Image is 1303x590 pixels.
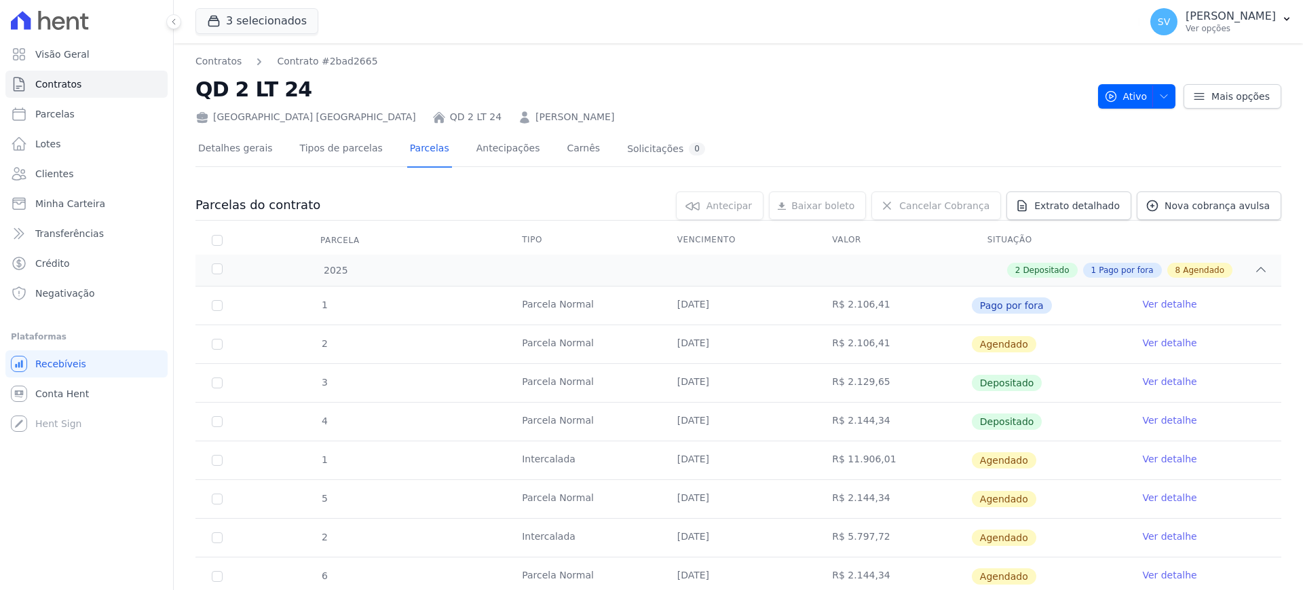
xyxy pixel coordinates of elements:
a: Parcelas [5,100,168,128]
a: Contratos [195,54,242,69]
a: Ver detalhe [1142,452,1196,466]
a: Contratos [5,71,168,98]
a: Mais opções [1184,84,1281,109]
td: R$ 2.144,34 [816,480,971,518]
span: Depositado [972,375,1042,391]
th: Tipo [506,226,661,255]
a: Ver detalhe [1142,530,1196,543]
td: [DATE] [661,325,816,363]
a: Solicitações0 [624,132,708,168]
span: Ativo [1104,84,1148,109]
th: Valor [816,226,971,255]
a: Clientes [5,160,168,187]
span: 3 [320,377,328,388]
td: Parcela Normal [506,480,661,518]
a: Tipos de parcelas [297,132,385,168]
input: Só é possível selecionar pagamentos em aberto [212,300,223,311]
td: Intercalada [506,519,661,557]
h3: Parcelas do contrato [195,197,320,213]
span: SV [1158,17,1170,26]
p: Ver opções [1186,23,1276,34]
td: R$ 2.106,41 [816,325,971,363]
span: 2 [320,532,328,542]
span: 2 [1015,264,1021,276]
span: Pago por fora [1099,264,1153,276]
td: R$ 2.129,65 [816,364,971,402]
span: 1 [320,454,328,465]
nav: Breadcrumb [195,54,1087,69]
a: QD 2 LT 24 [450,110,502,124]
th: Situação [971,226,1127,255]
span: Clientes [35,167,73,181]
td: Parcela Normal [506,287,661,325]
span: Visão Geral [35,48,90,61]
a: Recebíveis [5,350,168,377]
p: [PERSON_NAME] [1186,10,1276,23]
span: Transferências [35,227,104,240]
th: Vencimento [661,226,816,255]
a: Negativação [5,280,168,307]
a: Contrato #2bad2665 [277,54,377,69]
div: Parcela [304,227,376,254]
a: Visão Geral [5,41,168,68]
button: 3 selecionados [195,8,318,34]
input: Só é possível selecionar pagamentos em aberto [212,377,223,388]
div: Solicitações [627,143,705,155]
input: default [212,455,223,466]
a: Ver detalhe [1142,491,1196,504]
td: [DATE] [661,519,816,557]
span: 2 [320,338,328,349]
td: R$ 5.797,72 [816,519,971,557]
td: [DATE] [661,403,816,441]
span: Mais opções [1211,90,1270,103]
span: Agendado [972,568,1036,585]
span: Depositado [972,413,1042,430]
span: Depositado [1023,264,1069,276]
a: Carnês [564,132,603,168]
span: Agendado [1183,264,1224,276]
div: Plataformas [11,329,162,345]
a: Ver detalhe [1142,413,1196,427]
span: Lotes [35,137,61,151]
a: Extrato detalhado [1006,191,1131,220]
a: Conta Hent [5,380,168,407]
a: Ver detalhe [1142,336,1196,350]
span: Crédito [35,257,70,270]
h2: QD 2 LT 24 [195,74,1087,105]
input: Só é possível selecionar pagamentos em aberto [212,416,223,427]
a: Crédito [5,250,168,277]
span: Negativação [35,287,95,300]
span: Agendado [972,336,1036,352]
span: 5 [320,493,328,504]
span: 4 [320,416,328,426]
td: Parcela Normal [506,403,661,441]
span: Agendado [972,530,1036,546]
a: Nova cobrança avulsa [1137,191,1281,220]
td: [DATE] [661,480,816,518]
a: Ver detalhe [1142,568,1196,582]
span: Recebíveis [35,357,86,371]
a: Lotes [5,130,168,158]
td: R$ 2.106,41 [816,287,971,325]
div: 0 [689,143,705,155]
span: Nova cobrança avulsa [1165,199,1270,213]
input: default [212,532,223,543]
input: default [212,571,223,582]
span: Pago por fora [972,297,1052,314]
button: Ativo [1098,84,1176,109]
span: Conta Hent [35,387,89,401]
a: Ver detalhe [1142,297,1196,311]
input: default [212,494,223,504]
div: [GEOGRAPHIC_DATA] [GEOGRAPHIC_DATA] [195,110,416,124]
td: [DATE] [661,287,816,325]
td: [DATE] [661,441,816,479]
a: Antecipações [474,132,543,168]
span: Parcelas [35,107,75,121]
span: Contratos [35,77,81,91]
span: Minha Carteira [35,197,105,210]
td: Intercalada [506,441,661,479]
span: 1 [320,299,328,310]
span: 6 [320,570,328,581]
td: Parcela Normal [506,325,661,363]
span: 1 [1091,264,1097,276]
